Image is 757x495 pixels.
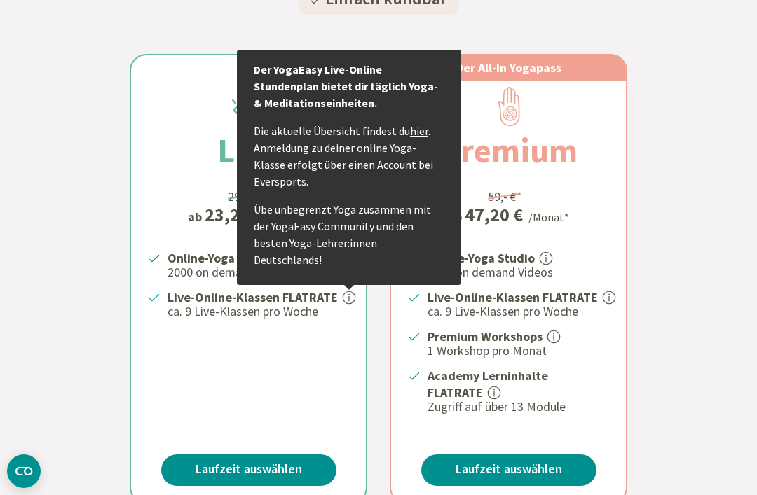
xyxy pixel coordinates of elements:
div: 47,20 € [465,206,523,224]
div: /Monat* [528,209,569,225]
strong: Online-Yoga Studio [168,250,275,266]
strong: Live-Online-Klassen FLATRATE [428,289,598,305]
strong: Live-Online-Klassen FLATRATE [168,289,338,305]
p: 2000 on demand Videos [428,264,609,281]
p: Die aktuelle Übersicht findest du . Anmeldung zu deiner online Yoga-Klasse erfolgt über einen Acc... [254,123,444,190]
span: Der All-In Yogapass [456,60,561,76]
p: Übe unbegrenzt Yoga zusammen mit der YogaEasy Community und den besten Yoga-Lehrer:innen Deutschl... [254,201,444,268]
strong: Academy Lerninhalte FLATRATE [428,368,548,400]
p: 1 Workshop pro Monat [428,342,609,359]
span: ab [188,207,205,226]
div: 59,- €* [488,187,522,206]
a: Laufzeit auswählen [161,454,336,486]
div: 23,20 € [205,206,263,224]
strong: Online-Yoga Studio [428,250,535,266]
p: ca. 9 Live-Klassen pro Woche [428,303,609,320]
p: 2000 on demand Videos [168,264,349,281]
button: CMP-Widget öffnen [7,454,41,488]
p: Zugriff auf über 13 Module [428,398,609,415]
a: hier [410,124,428,138]
div: 29,- €* [228,187,262,206]
strong: Premium Workshops [428,328,543,344]
h2: Live [184,125,313,176]
strong: Der YogaEasy Live-Online Stundenplan bietet dir täglich Yoga- & Meditationseinheiten. [254,62,438,110]
p: ca. 9 Live-Klassen pro Woche [168,303,349,320]
h2: Premium [407,125,611,176]
a: Laufzeit auswählen [421,454,596,486]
